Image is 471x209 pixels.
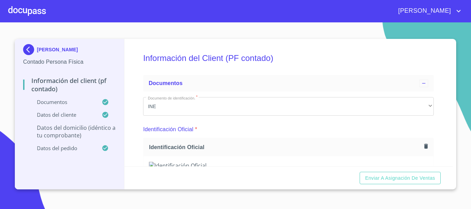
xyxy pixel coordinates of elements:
[149,162,428,169] img: Identificación Oficial
[143,97,434,116] div: INE
[23,124,116,139] p: Datos del domicilio (idéntico a tu comprobante)
[23,44,116,58] div: [PERSON_NAME]
[393,6,454,17] span: [PERSON_NAME]
[360,172,441,185] button: Enviar a Asignación de Ventas
[23,76,116,93] p: Información del Client (PF contado)
[149,144,421,151] span: Identificación Oficial
[143,44,434,72] h5: Información del Client (PF contado)
[23,58,116,66] p: Contado Persona Física
[37,47,78,52] p: [PERSON_NAME]
[365,174,435,182] span: Enviar a Asignación de Ventas
[143,75,434,92] div: Documentos
[149,80,182,86] span: Documentos
[393,6,463,17] button: account of current user
[23,111,102,118] p: Datos del cliente
[23,145,102,151] p: Datos del pedido
[23,44,37,55] img: Docupass spot blue
[23,98,102,105] p: Documentos
[143,125,193,134] p: Identificación Oficial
